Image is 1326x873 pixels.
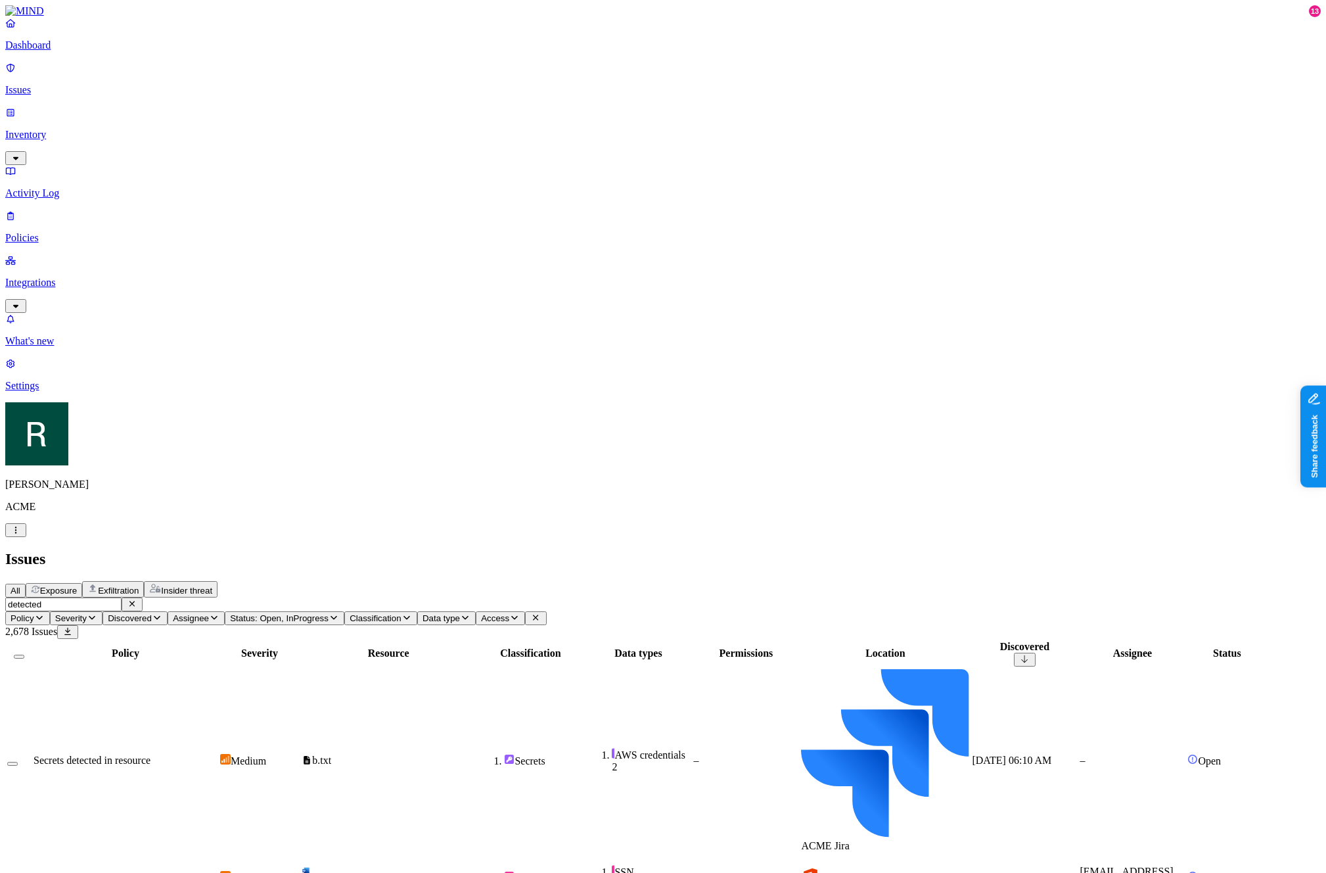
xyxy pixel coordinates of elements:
span: Exfiltration [98,586,139,596]
span: ACME Jira [801,840,849,851]
span: b.txt [312,755,331,766]
img: jira [801,669,969,838]
span: Secrets detected in resource [34,755,150,766]
p: Dashboard [5,39,1321,51]
div: Secrets [504,754,583,767]
p: [PERSON_NAME] [5,479,1321,490]
p: Inventory [5,129,1321,141]
p: Settings [5,380,1321,392]
span: Status: Open, InProgress [230,613,329,623]
img: secret [504,754,514,765]
p: ACME [5,501,1321,513]
div: Data types [585,648,691,659]
p: Policies [5,232,1321,244]
span: – [1080,755,1085,766]
img: secret-line [612,748,614,759]
span: Data type [423,613,460,623]
a: Dashboard [5,17,1321,51]
span: Assignee [173,613,209,623]
h2: Issues [5,550,1321,568]
a: Integrations [5,254,1321,311]
div: Permissions [693,648,798,659]
span: Access [481,613,509,623]
div: Severity [220,648,299,659]
span: Severity [55,613,87,623]
span: Insider threat [161,586,212,596]
p: Integrations [5,277,1321,289]
span: – [693,755,698,766]
div: Classification [478,648,583,659]
span: All [11,586,20,596]
span: Open [1198,755,1221,767]
a: Settings [5,358,1321,392]
img: MIND [5,5,44,17]
input: Search [5,598,122,611]
div: Discovered [972,641,1077,653]
span: Exposure [40,586,77,596]
span: Discovered [108,613,152,623]
span: 2,678 Issues [5,626,57,637]
div: Assignee [1080,648,1185,659]
span: Classification [350,613,401,623]
p: Issues [5,84,1321,96]
div: 13 [1309,5,1321,17]
div: 2 [612,761,691,773]
a: Inventory [5,106,1321,163]
div: Status [1187,648,1266,659]
button: Select row [7,762,18,766]
img: status-open [1187,754,1198,765]
a: What's new [5,313,1321,347]
a: Issues [5,62,1321,96]
button: Select all [14,655,24,659]
a: MIND [5,5,1321,17]
div: Policy [34,648,217,659]
a: Policies [5,210,1321,244]
img: severity-medium [220,754,231,765]
p: What's new [5,335,1321,347]
span: [DATE] 06:10 AM [972,755,1051,766]
a: Activity Log [5,165,1321,199]
div: AWS credentials [612,748,691,761]
div: Resource [302,648,475,659]
span: Medium [231,755,266,767]
span: Policy [11,613,34,623]
p: Activity Log [5,187,1321,199]
img: Ron Rabinovich [5,402,68,465]
div: Location [801,648,969,659]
